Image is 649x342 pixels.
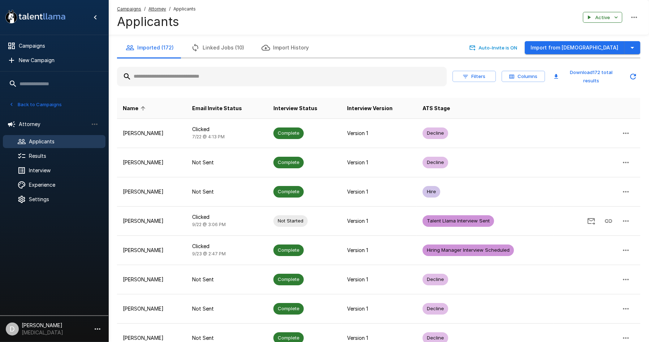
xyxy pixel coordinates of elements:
[192,104,242,113] span: Email Invite Status
[123,247,181,254] p: [PERSON_NAME]
[192,134,225,139] span: 7/22 @ 4:13 PM
[169,5,170,13] span: /
[273,159,304,166] span: Complete
[192,188,262,195] p: Not Sent
[123,130,181,137] p: [PERSON_NAME]
[192,243,262,250] p: Clicked
[273,104,317,113] span: Interview Status
[117,38,182,58] button: Imported (172)
[347,159,411,166] p: Version 1
[583,12,622,23] button: Active
[123,276,181,283] p: [PERSON_NAME]
[123,104,148,113] span: Name
[117,14,196,29] h4: Applicants
[273,217,308,224] span: Not Started
[453,71,496,82] button: Filters
[192,159,262,166] p: Not Sent
[626,69,640,84] button: Updated Today - 12:21 PM
[123,334,181,342] p: [PERSON_NAME]
[192,251,226,256] span: 9/23 @ 2:47 PM
[173,5,196,13] span: Applicants
[273,130,304,137] span: Complete
[123,188,181,195] p: [PERSON_NAME]
[253,38,317,58] button: Import History
[347,276,411,283] p: Version 1
[347,334,411,342] p: Version 1
[502,71,545,82] button: Columns
[273,247,304,254] span: Complete
[423,130,448,137] span: Decline
[273,305,304,312] span: Complete
[123,305,181,312] p: [PERSON_NAME]
[347,104,393,113] span: Interview Version
[192,222,226,227] span: 9/22 @ 3:06 PM
[192,334,262,342] p: Not Sent
[583,217,600,224] span: Send Invitation
[273,188,304,195] span: Complete
[192,276,262,283] p: Not Sent
[423,159,448,166] span: Decline
[468,42,519,53] button: Auto-Invite is ON
[423,104,450,113] span: ATS Stage
[600,217,617,224] span: Copy Interview Link
[148,6,166,12] u: Attorney
[347,305,411,312] p: Version 1
[144,5,146,13] span: /
[525,41,624,55] button: Import from [DEMOGRAPHIC_DATA]
[423,276,448,283] span: Decline
[551,67,623,86] button: Download172 total results
[117,6,141,12] u: Campaigns
[273,276,304,283] span: Complete
[423,188,440,195] span: Hire
[347,130,411,137] p: Version 1
[423,305,448,312] span: Decline
[423,217,494,224] span: Talent Llama Interview Sent
[347,217,411,225] p: Version 1
[123,159,181,166] p: [PERSON_NAME]
[192,126,262,133] p: Clicked
[347,188,411,195] p: Version 1
[192,213,262,221] p: Clicked
[423,247,514,254] span: Hiring Manager Interview Scheduled
[347,247,411,254] p: Version 1
[192,305,262,312] p: Not Sent
[123,217,181,225] p: [PERSON_NAME]
[273,334,304,341] span: Complete
[182,38,253,58] button: Linked Jobs (10)
[423,334,448,341] span: Decline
